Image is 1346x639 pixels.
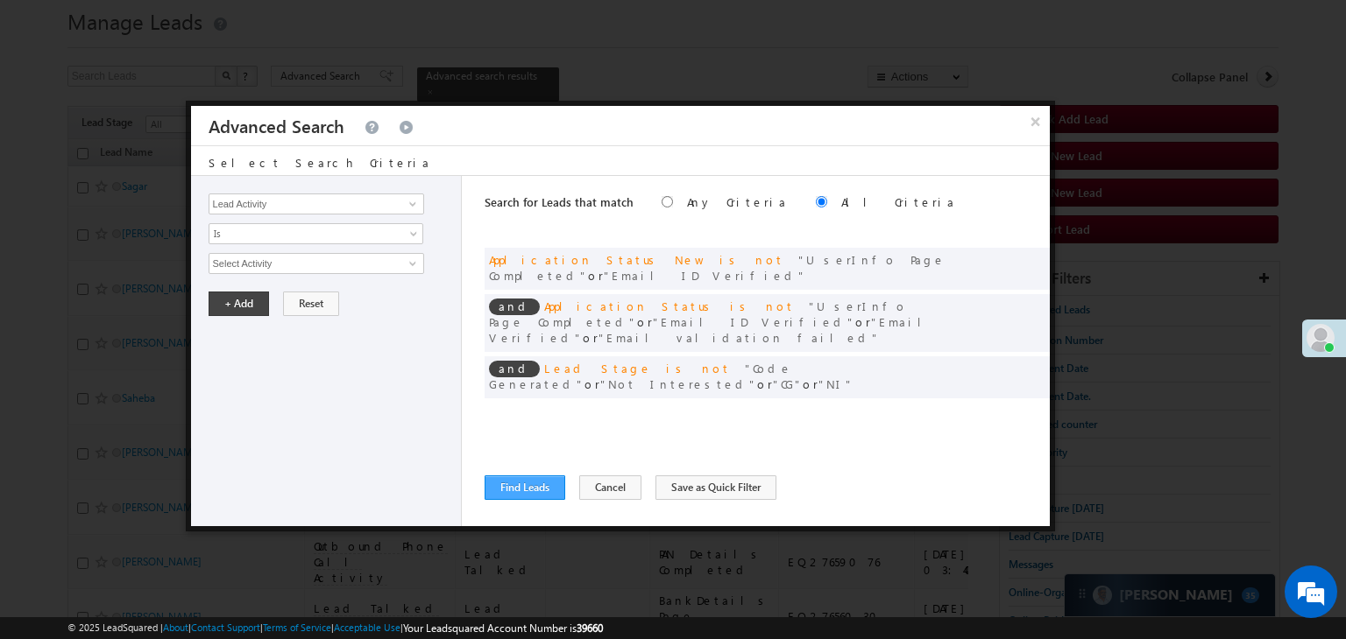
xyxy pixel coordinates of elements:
[719,252,784,267] span: is not
[30,92,74,115] img: d_60004797649_company_0_60004797649
[600,376,757,391] span: Not Interested
[687,194,788,209] label: Any Criteria
[23,162,320,487] textarea: Type your message and hit 'Enter'
[773,376,803,391] span: CG
[666,361,731,376] span: is not
[489,252,946,283] span: or
[209,106,344,145] h3: Advanced Search
[579,475,641,500] button: Cancel
[577,621,603,635] span: 39660
[489,361,854,391] span: or or or
[283,291,339,316] button: Reset
[489,298,540,315] span: and
[599,330,880,345] span: Email validation failed
[655,475,776,500] button: Save as Quick Filter
[209,226,400,242] span: Is
[209,253,424,274] input: Type to Search
[1022,106,1050,137] button: ×
[91,92,294,115] div: Chat with us now
[544,361,652,376] span: Lead Stage
[489,361,540,377] span: and
[485,194,634,209] span: Search for Leads that match
[604,268,806,283] span: Email ID Verified
[209,193,424,214] input: Type to Search
[400,255,422,272] a: Show All Items
[818,376,854,391] span: NI
[334,621,400,633] a: Acceptable Use
[489,314,935,345] span: Email Verified
[238,502,318,526] em: Start Chat
[191,621,260,633] a: Contact Support
[163,621,188,633] a: About
[544,298,716,313] span: Application Status
[841,194,956,209] label: All Criteria
[485,475,565,500] button: Find Leads
[653,314,855,329] span: Email ID Verified
[400,195,422,213] a: Show All Items
[489,298,907,329] span: UserInfo Page Completed
[403,621,603,635] span: Your Leadsquared Account Number is
[489,361,792,391] span: Code Generated
[730,298,795,313] span: is not
[489,298,935,345] span: or or or
[67,620,603,636] span: © 2025 LeadSquared | | | | |
[209,291,269,316] button: + Add
[287,9,329,51] div: Minimize live chat window
[209,223,423,244] a: Is
[489,252,946,283] span: UserInfo Page Completed
[263,621,331,633] a: Terms of Service
[489,252,705,267] span: Application Status New
[209,155,431,170] span: Select Search Criteria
